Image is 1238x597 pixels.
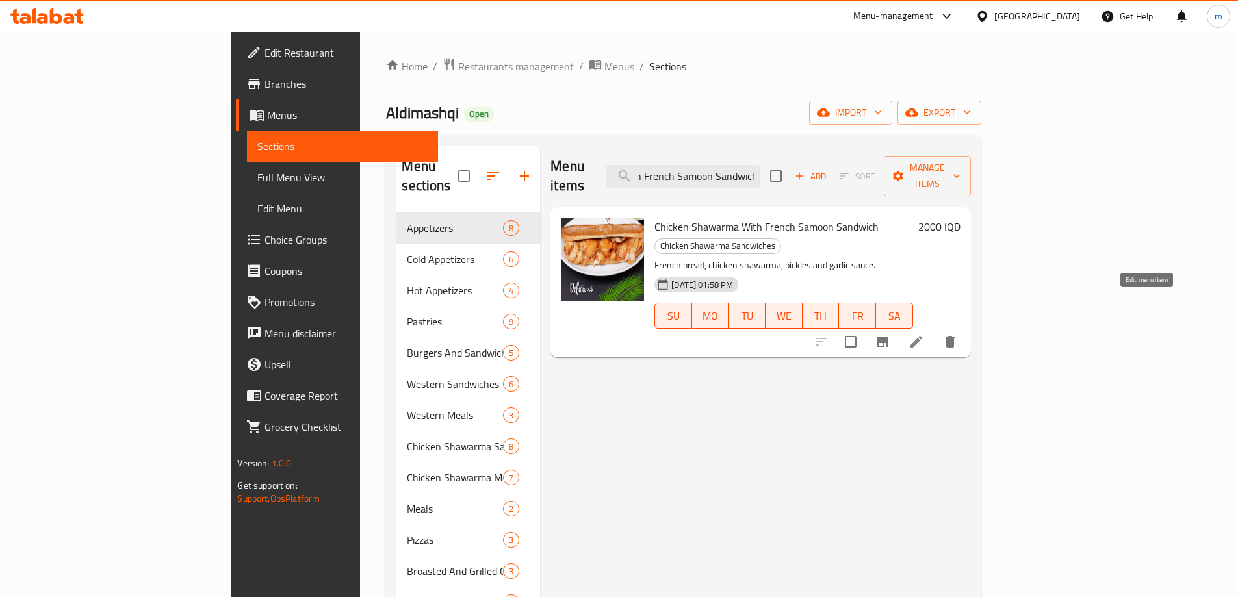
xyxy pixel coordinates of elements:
[639,58,644,74] li: /
[831,166,884,186] span: Select section first
[247,131,437,162] a: Sections
[257,201,427,216] span: Edit Menu
[264,294,427,310] span: Promotions
[503,438,519,454] div: items
[407,251,503,267] span: Cold Appetizers
[396,275,540,306] div: Hot Appetizers4
[793,169,828,184] span: Add
[407,220,503,236] span: Appetizers
[264,45,427,60] span: Edit Restaurant
[504,534,519,546] span: 3
[407,563,503,579] span: Broasted And Grilled Chicken
[839,303,876,329] button: FR
[396,555,540,587] div: Broasted And Grilled Chicken3
[790,166,831,186] button: Add
[237,477,297,494] span: Get support on:
[606,165,760,188] input: search
[503,314,519,329] div: items
[808,307,834,325] span: TH
[396,462,540,493] div: Chicken Shawarma Meals7
[734,307,760,325] span: TU
[837,328,864,355] span: Select to update
[503,220,519,236] div: items
[935,326,966,357] button: delete
[407,438,503,454] span: Chicken Shawarma Sandwiches
[396,493,540,524] div: Meals2
[994,9,1080,23] div: [GEOGRAPHIC_DATA]
[503,532,519,548] div: items
[237,490,320,507] a: Support.OpsPlatform
[396,524,540,555] div: Pizzas3
[264,263,427,279] span: Coupons
[257,170,427,185] span: Full Menu View
[504,285,519,297] span: 4
[264,419,427,435] span: Grocery Checklist
[729,303,766,329] button: TU
[655,238,780,253] span: Chicken Shawarma Sandwiches
[790,166,831,186] span: Add item
[504,409,519,422] span: 3
[503,563,519,579] div: items
[654,303,692,329] button: SU
[550,157,590,196] h2: Menu items
[396,368,540,400] div: Western Sandwiches6
[478,160,509,192] span: Sort sections
[236,68,437,99] a: Branches
[1215,9,1222,23] span: m
[503,345,519,361] div: items
[407,407,503,423] span: Western Meals
[504,222,519,235] span: 8
[396,431,540,462] div: Chicken Shawarma Sandwiches8
[692,303,729,329] button: MO
[407,376,503,392] span: Western Sandwiches
[649,58,686,74] span: Sections
[819,105,882,121] span: import
[853,8,933,24] div: Menu-management
[503,470,519,485] div: items
[762,162,790,190] span: Select section
[654,217,879,236] span: Chicken Shawarma With French Samoon Sandwich
[407,501,503,516] span: Meals
[504,378,519,390] span: 6
[236,318,437,349] a: Menu disclaimer
[660,307,687,325] span: SU
[897,101,981,125] button: export
[844,307,871,325] span: FR
[407,345,503,361] span: Burgers And Sandwiches
[509,160,540,192] button: Add section
[407,283,503,298] div: Hot Appetizers
[604,58,634,74] span: Menus
[236,380,437,411] a: Coverage Report
[386,58,981,75] nav: breadcrumb
[396,244,540,275] div: Cold Appetizers6
[908,105,971,121] span: export
[881,307,908,325] span: SA
[504,316,519,328] span: 9
[503,283,519,298] div: items
[264,388,427,403] span: Coverage Report
[771,307,797,325] span: WE
[666,279,738,291] span: [DATE] 01:58 PM
[884,156,971,196] button: Manage items
[697,307,724,325] span: MO
[247,162,437,193] a: Full Menu View
[407,470,503,485] span: Chicken Shawarma Meals
[264,232,427,248] span: Choice Groups
[407,532,503,548] span: Pizzas
[464,108,494,120] span: Open
[503,407,519,423] div: items
[396,212,540,244] div: Appetizers8
[407,314,503,329] div: Pastries
[236,255,437,286] a: Coupons
[264,325,427,341] span: Menu disclaimer
[503,501,519,516] div: items
[272,455,292,472] span: 1.0.0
